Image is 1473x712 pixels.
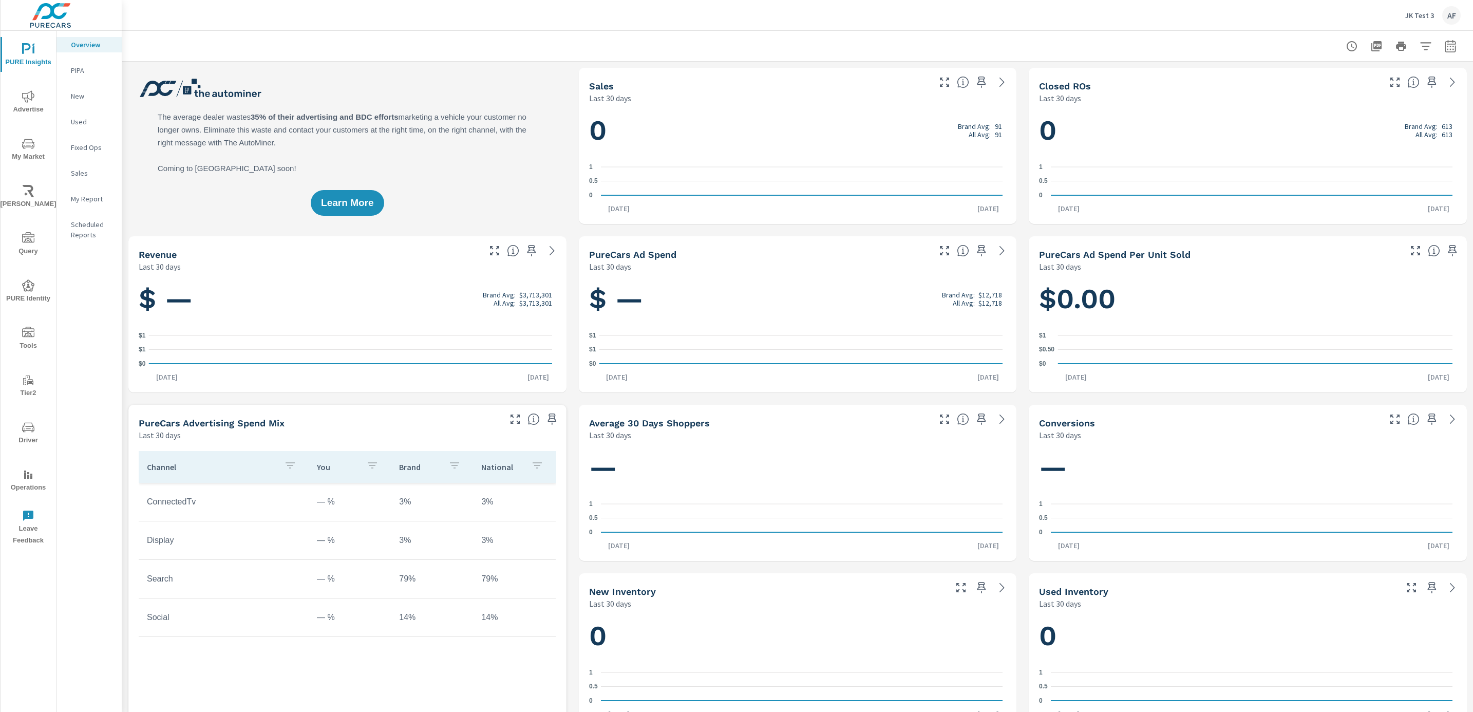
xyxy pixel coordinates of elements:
h1: $ — [139,282,556,316]
p: Sales [71,168,114,178]
span: Save this to your personalized report [1424,579,1440,596]
p: All Avg: [969,130,991,139]
a: See more details in report [1444,579,1461,596]
span: Tools [4,327,53,352]
text: 0.5 [589,683,598,690]
p: [DATE] [970,540,1006,551]
text: 1 [589,500,593,508]
span: Save this to your personalized report [1424,74,1440,90]
h5: Used Inventory [1039,586,1108,597]
text: $0 [589,360,596,367]
div: Overview [56,37,122,52]
h5: PureCars Advertising Spend Mix [139,418,285,428]
button: Select Date Range [1440,36,1461,57]
text: 0.5 [1039,515,1048,522]
button: "Export Report to PDF" [1366,36,1387,57]
text: $0.50 [1039,346,1054,353]
span: PURE Identity [4,279,53,305]
span: The number of dealer-specified goals completed by a visitor. [Source: This data is provided by th... [1407,413,1420,425]
p: All Avg: [494,299,516,307]
a: See more details in report [994,74,1010,90]
span: Average cost of advertising per each vehicle sold at the dealer over the selected date range. The... [1428,245,1440,257]
p: Brand [399,462,440,472]
text: $1 [1039,332,1046,339]
button: Make Fullscreen [936,242,953,259]
span: Leave Feedback [4,510,53,547]
text: $1 [139,332,146,339]
text: 0.5 [1039,683,1048,690]
p: [DATE] [601,203,637,214]
td: ConnectedTv [139,489,309,515]
p: All Avg: [953,299,975,307]
div: Fixed Ops [56,140,122,155]
h5: Sales [589,81,614,91]
td: 79% [391,566,473,592]
button: Make Fullscreen [953,579,969,596]
h1: $0.00 [1039,282,1457,316]
p: [DATE] [599,372,635,382]
span: Number of Repair Orders Closed by the selected dealership group over the selected time range. [So... [1407,76,1420,88]
p: [DATE] [1421,540,1457,551]
h1: — [1039,450,1457,485]
p: Brand Avg: [483,291,516,299]
button: Make Fullscreen [1387,74,1403,90]
span: Save this to your personalized report [523,242,540,259]
td: 3% [391,528,473,553]
button: Learn More [311,190,384,216]
span: This table looks at how you compare to the amount of budget you spend per channel as opposed to y... [527,413,540,425]
text: $1 [139,346,146,353]
td: 3% [391,489,473,515]
p: 91 [995,122,1002,130]
div: Used [56,114,122,129]
p: Last 30 days [139,429,181,441]
p: Brand Avg: [1405,122,1438,130]
text: 1 [589,163,593,171]
text: 0 [589,697,593,704]
text: 1 [1039,669,1043,676]
span: Save this to your personalized report [973,242,990,259]
p: Brand Avg: [958,122,991,130]
p: Last 30 days [589,429,631,441]
td: 14% [391,605,473,630]
p: PIPA [71,65,114,76]
text: 0 [1039,529,1043,536]
text: 0 [1039,697,1043,704]
h5: Average 30 Days Shoppers [589,418,710,428]
td: — % [309,489,391,515]
p: [DATE] [1051,203,1087,214]
p: Overview [71,40,114,50]
span: Save this to your personalized report [973,74,990,90]
button: Make Fullscreen [486,242,503,259]
p: 613 [1442,122,1452,130]
button: Make Fullscreen [936,74,953,90]
text: 1 [589,669,593,676]
button: Make Fullscreen [1403,579,1420,596]
h1: $ — [589,282,1007,316]
td: 3% [473,489,555,515]
td: 3% [473,528,555,553]
p: Channel [147,462,276,472]
span: Advertise [4,90,53,116]
td: Social [139,605,309,630]
span: [PERSON_NAME] [4,185,53,210]
span: Save this to your personalized report [544,411,560,427]
p: [DATE] [1051,540,1087,551]
td: Search [139,566,309,592]
div: My Report [56,191,122,207]
text: $0 [1039,360,1046,367]
h5: Revenue [139,249,177,260]
h5: Conversions [1039,418,1095,428]
h1: 0 [589,619,1007,653]
td: Display [139,528,309,553]
div: New [56,88,122,104]
span: PURE Insights [4,43,53,68]
p: Scheduled Reports [71,219,114,240]
button: Make Fullscreen [1387,411,1403,427]
button: Print Report [1391,36,1411,57]
p: Last 30 days [1039,597,1081,610]
button: Make Fullscreen [507,411,523,427]
p: Last 30 days [1039,429,1081,441]
text: $1 [589,346,596,353]
p: Used [71,117,114,127]
text: $1 [589,332,596,339]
